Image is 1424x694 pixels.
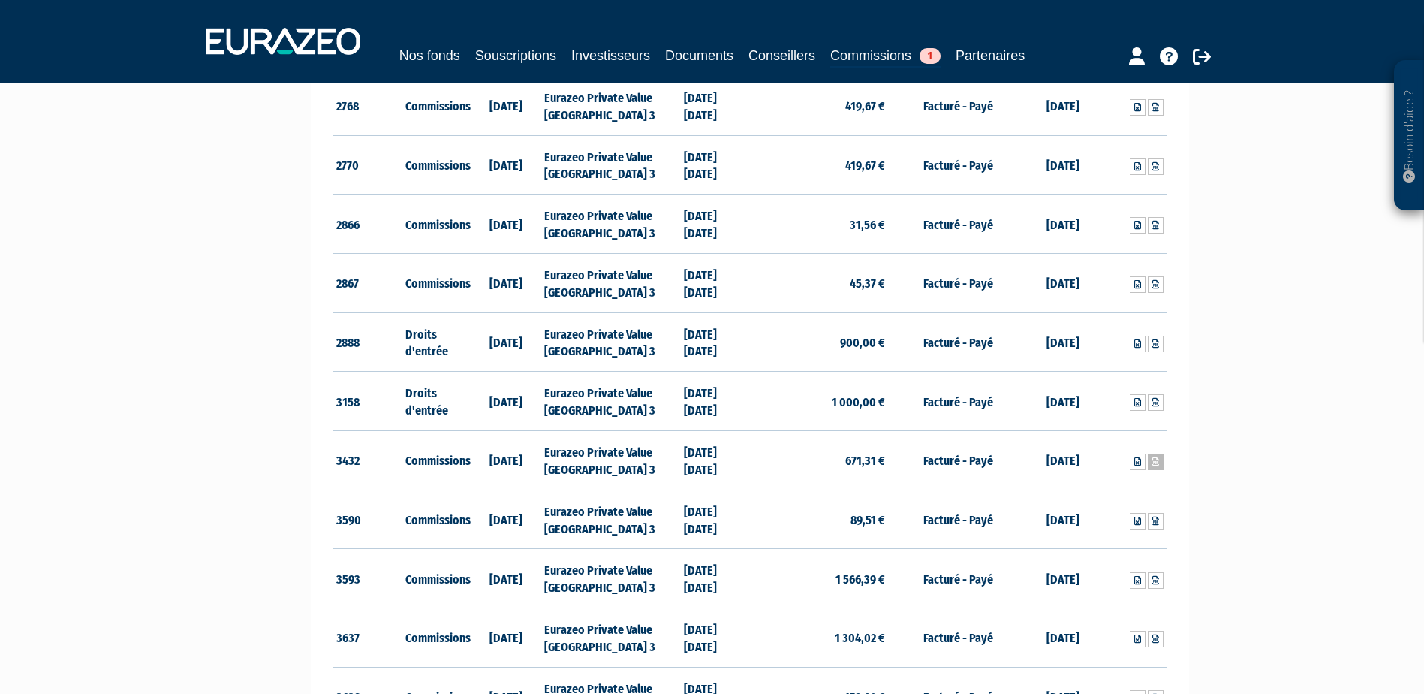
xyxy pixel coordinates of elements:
[956,45,1025,66] a: Partenaires
[680,253,750,312] td: [DATE] [DATE]
[540,549,679,608] td: Eurazeo Private Value [GEOGRAPHIC_DATA] 3
[1028,195,1097,254] td: [DATE]
[471,430,541,490] td: [DATE]
[333,372,402,431] td: 3158
[471,312,541,372] td: [DATE]
[750,608,889,668] td: 1 304,02 €
[540,312,679,372] td: Eurazeo Private Value [GEOGRAPHIC_DATA] 3
[402,490,471,549] td: Commissions
[750,76,889,135] td: 419,67 €
[1028,549,1097,608] td: [DATE]
[750,253,889,312] td: 45,37 €
[889,490,1028,549] td: Facturé - Payé
[402,372,471,431] td: Droits d'entrée
[471,253,541,312] td: [DATE]
[889,76,1028,135] td: Facturé - Payé
[680,195,750,254] td: [DATE] [DATE]
[1028,135,1097,195] td: [DATE]
[540,608,679,668] td: Eurazeo Private Value [GEOGRAPHIC_DATA] 3
[540,135,679,195] td: Eurazeo Private Value [GEOGRAPHIC_DATA] 3
[680,490,750,549] td: [DATE] [DATE]
[471,372,541,431] td: [DATE]
[889,253,1028,312] td: Facturé - Payé
[333,253,402,312] td: 2867
[1028,312,1097,372] td: [DATE]
[750,195,889,254] td: 31,56 €
[750,490,889,549] td: 89,51 €
[540,430,679,490] td: Eurazeo Private Value [GEOGRAPHIC_DATA] 3
[402,135,471,195] td: Commissions
[889,549,1028,608] td: Facturé - Payé
[1028,608,1097,668] td: [DATE]
[830,45,941,68] a: Commissions1
[1028,253,1097,312] td: [DATE]
[540,76,679,135] td: Eurazeo Private Value [GEOGRAPHIC_DATA] 3
[680,549,750,608] td: [DATE] [DATE]
[540,253,679,312] td: Eurazeo Private Value [GEOGRAPHIC_DATA] 3
[333,195,402,254] td: 2866
[920,48,941,64] span: 1
[680,135,750,195] td: [DATE] [DATE]
[889,135,1028,195] td: Facturé - Payé
[402,312,471,372] td: Droits d'entrée
[333,135,402,195] td: 2770
[889,195,1028,254] td: Facturé - Payé
[571,45,650,66] a: Investisseurs
[665,45,733,66] a: Documents
[402,549,471,608] td: Commissions
[333,312,402,372] td: 2888
[471,608,541,668] td: [DATE]
[750,372,889,431] td: 1 000,00 €
[333,430,402,490] td: 3432
[750,135,889,195] td: 419,67 €
[680,430,750,490] td: [DATE] [DATE]
[540,490,679,549] td: Eurazeo Private Value [GEOGRAPHIC_DATA] 3
[206,28,360,55] img: 1732889491-logotype_eurazeo_blanc_rvb.png
[750,430,889,490] td: 671,31 €
[889,372,1028,431] td: Facturé - Payé
[333,490,402,549] td: 3590
[471,76,541,135] td: [DATE]
[471,195,541,254] td: [DATE]
[471,135,541,195] td: [DATE]
[748,45,815,66] a: Conseillers
[1028,490,1097,549] td: [DATE]
[475,45,556,66] a: Souscriptions
[750,312,889,372] td: 900,00 €
[1028,430,1097,490] td: [DATE]
[889,608,1028,668] td: Facturé - Payé
[680,312,750,372] td: [DATE] [DATE]
[333,549,402,608] td: 3593
[750,549,889,608] td: 1 566,39 €
[471,549,541,608] td: [DATE]
[889,312,1028,372] td: Facturé - Payé
[402,608,471,668] td: Commissions
[680,76,750,135] td: [DATE] [DATE]
[402,253,471,312] td: Commissions
[333,608,402,668] td: 3637
[402,195,471,254] td: Commissions
[1028,372,1097,431] td: [DATE]
[471,490,541,549] td: [DATE]
[1028,76,1097,135] td: [DATE]
[1401,68,1418,204] p: Besoin d'aide ?
[333,76,402,135] td: 2768
[540,195,679,254] td: Eurazeo Private Value [GEOGRAPHIC_DATA] 3
[680,608,750,668] td: [DATE] [DATE]
[680,372,750,431] td: [DATE] [DATE]
[402,430,471,490] td: Commissions
[889,430,1028,490] td: Facturé - Payé
[402,76,471,135] td: Commissions
[540,372,679,431] td: Eurazeo Private Value [GEOGRAPHIC_DATA] 3
[399,45,460,66] a: Nos fonds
